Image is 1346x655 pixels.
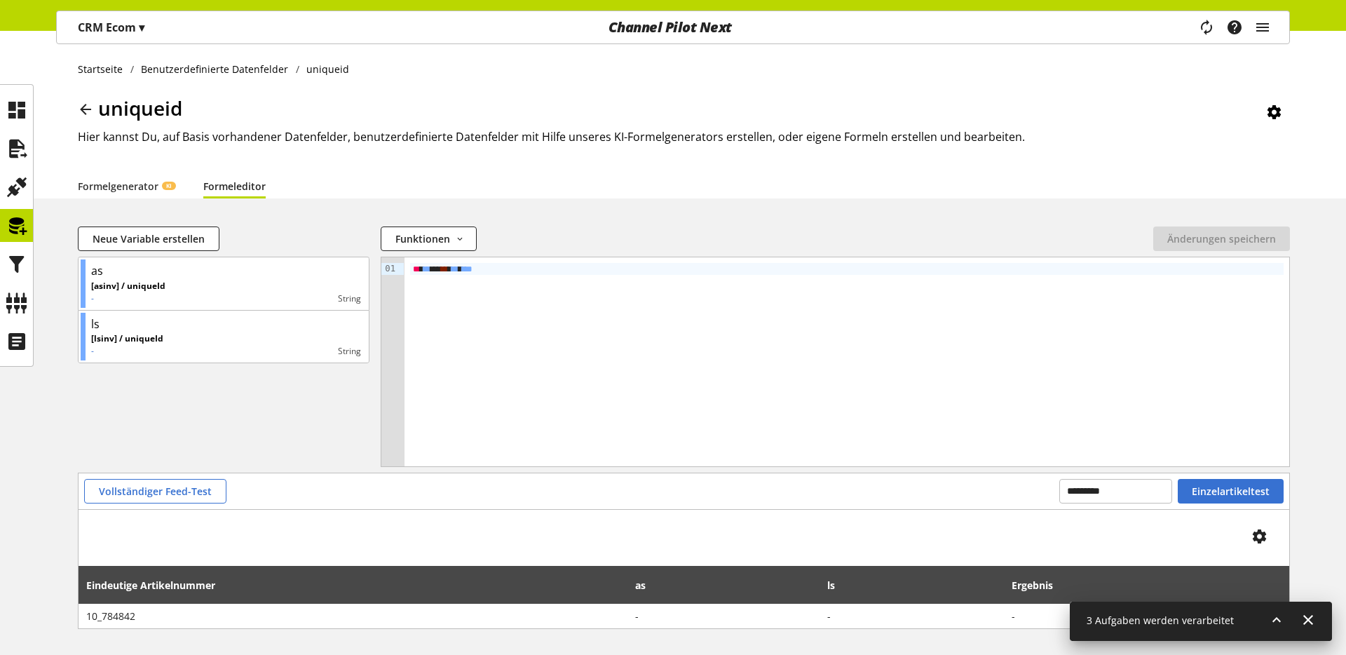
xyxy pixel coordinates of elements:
[91,292,165,305] p: -
[56,11,1290,44] nav: main navigation
[91,280,165,292] p: [asinv] / uniqueId
[395,231,450,246] span: Funktionen
[381,263,397,275] div: 01
[99,484,212,499] span: Vollständiger Feed-Test
[163,345,361,358] div: String
[91,316,100,332] div: ls
[84,479,226,504] button: Vollständiger Feed-Test
[91,332,163,345] p: [lsinv] / uniqueId
[1167,231,1276,246] span: Änderungen speichern
[78,179,175,194] a: FormelgeneratorKI
[381,227,476,251] button: Funktionen
[78,227,219,251] button: Neue Variable erstellen
[98,95,182,121] span: uniqueid
[203,179,266,194] a: Formeleditor
[78,128,1290,145] h2: Hier kannst Du, auf Basis vorhandener Datenfelder, benutzerdefinierte Datenfelder mit Hilfe unser...
[93,231,205,246] span: Neue Variable erstellen
[78,62,130,76] a: Startseite
[139,20,144,35] span: ▾
[86,578,215,593] span: Eindeutige Artikelnummer
[78,19,144,36] p: CRM Ecom
[1192,484,1270,499] span: Einzelartikeltest
[1153,227,1290,251] button: Änderungen speichern
[1012,578,1053,593] span: Ergebnis
[166,182,172,190] span: KI
[91,345,163,358] p: -
[1087,614,1234,627] span: 3 Aufgaben werden verarbeitet
[86,609,621,623] span: 10_784842
[165,292,361,305] div: String
[134,62,296,76] a: Benutzerdefinierte Datenfelder
[91,262,103,279] div: as
[827,578,835,593] span: ls
[635,578,646,593] span: as
[1178,479,1284,504] button: Einzelartikeltest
